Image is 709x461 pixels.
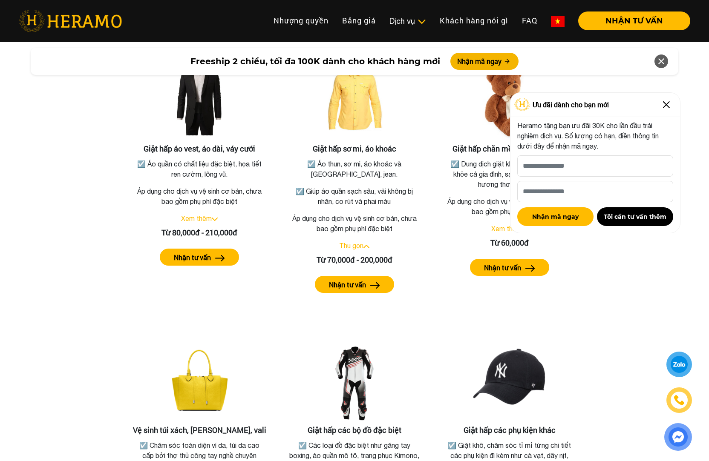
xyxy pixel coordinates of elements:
[339,242,363,249] a: Thu gọn
[578,11,690,30] button: NHẬN TƯ VẤN
[597,207,673,226] button: Tôi cần tư vấn thêm
[287,254,422,266] div: Từ 70,000đ - 200,000đ
[525,265,535,272] img: arrow
[442,259,577,276] a: Nhận tư vấn arrow
[533,100,609,110] span: Ưu đãi dành cho bạn mới
[450,53,519,70] button: Nhận mã ngay
[370,282,380,289] img: arrow
[467,59,552,144] img: Giặt hấp chăn mền, thú nhồi bông
[467,341,552,426] img: Giặt hấp các phụ kiện khác
[190,55,440,68] span: Freeship 2 chiều, tối đa 100K dành cho khách hàng mới
[212,218,218,221] img: arrow_down.svg
[181,215,212,222] a: Xem thêm
[132,426,267,435] h3: Vệ sinh túi xách, [PERSON_NAME], vali
[515,11,544,30] a: FAQ
[442,426,577,435] h3: Giặt hấp các phụ kiện khác
[157,341,242,426] img: Vệ sinh túi xách, balo, vali
[335,11,383,30] a: Bảng giá
[491,225,522,232] a: Xem thêm
[133,159,265,179] p: ☑️ Áo quần có chất liệu đặc biệt, họa tiết ren cườm, lông vũ.
[417,17,426,26] img: subToggleIcon
[329,280,366,290] label: Nhận tư vấn
[288,186,421,206] p: ☑️ Giúp áo quần sạch sâu, vải không bị nhăn, co rút và phai màu
[517,207,594,226] button: Nhận mã ngay
[19,10,122,32] img: heramo-logo.png
[514,98,530,111] img: Logo
[444,159,576,189] p: ☑️ Dung dịch giặt khô an toàn cho sức khỏe cả gia đình, sạch sâu diệt khuẩn, hương thơm dễ chịu.
[267,11,335,30] a: Nhượng quyền
[517,120,673,151] p: Heramo tặng bạn ưu đãi 30K cho lần đầu trải nghiệm dịch vụ. Số lượng có hạn, điền thông tin dưới ...
[287,276,422,293] a: Nhận tư vấn arrow
[215,255,225,261] img: arrow
[287,426,422,435] h3: Giặt hấp các bộ đồ đặc biệt
[660,98,673,112] img: Close
[470,259,549,276] button: Nhận tư vấn
[389,15,426,27] div: Dịch vụ
[551,16,565,27] img: vn-flag.png
[442,237,577,249] div: Từ 60,000đ
[132,144,267,154] h3: Giặt hấp áo vest, áo dài, váy cưới
[484,263,521,273] label: Nhận tư vấn
[666,387,692,413] a: phone-icon
[288,159,421,179] p: ☑️ Áo thun, sơ mi, áo khoác và [GEOGRAPHIC_DATA], jean.
[174,252,211,263] label: Nhận tư vấn
[132,186,267,206] p: Áp dụng cho dịch vụ vệ sinh cơ bản, chưa bao gồm phụ phí đặc biệt
[315,276,394,293] button: Nhận tư vấn
[312,59,397,144] img: Giặt hấp sơ mi, áo khoác
[363,245,369,248] img: arrow_up.svg
[674,395,684,405] img: phone-icon
[287,144,422,154] h3: Giặt hấp sơ mi, áo khoác
[442,144,577,154] h3: Giặt hấp chăn mền, thú nhồi bông
[442,196,577,217] p: Áp dụng cho dịch vụ vệ sinh cơ bản, chưa bao gồm phụ phí đặc biệt
[433,11,515,30] a: Khách hàng nói gì
[132,249,267,266] a: Nhận tư vấn arrow
[312,341,397,426] img: Giặt hấp các bộ đồ đặc biệt
[287,213,422,234] p: Áp dụng cho dịch vụ vệ sinh cơ bản, chưa bao gồm phụ phí đặc biệt
[571,17,690,25] a: NHẬN TƯ VẤN
[157,59,242,144] img: Giặt hấp áo vest, áo dài, váy cưới
[132,227,267,238] div: Từ 80,000đ - 210,000đ
[160,249,239,266] button: Nhận tư vấn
